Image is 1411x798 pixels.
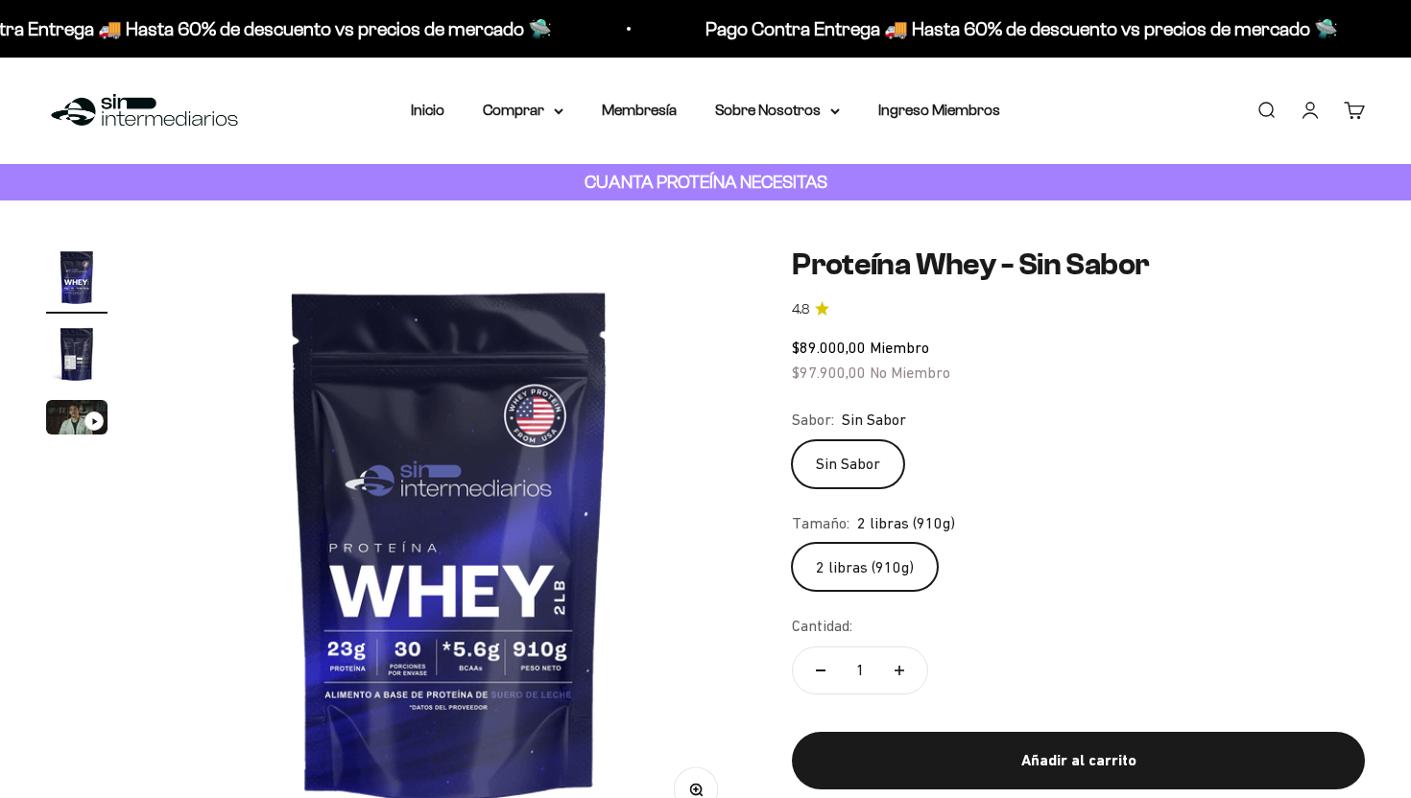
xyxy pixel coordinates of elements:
[46,323,108,385] img: Proteína Whey - Sin Sabor
[842,408,906,433] span: Sin Sabor
[870,364,950,381] span: No Miembro
[46,246,108,308] img: Proteína Whey - Sin Sabor
[792,246,1365,283] h1: Proteína Whey - Sin Sabor
[654,13,1286,44] p: Pago Contra Entrega 🚚 Hasta 60% de descuento vs precios de mercado 🛸
[792,299,1365,320] a: 4.84.8 de 5.0 estrellas
[483,98,563,123] summary: Comprar
[792,732,1365,789] button: Añadir al carrito
[870,339,929,356] span: Miembro
[585,172,827,192] strong: CUANTA PROTEÍNA NECESITAS
[792,408,834,433] legend: Sabor:
[46,400,108,440] button: Ir al artículo 3
[46,246,108,314] button: Ir al artículo 1
[792,614,852,639] label: Cantidad:
[792,511,849,536] legend: Tamaño:
[830,748,1327,773] div: Añadir al carrito
[411,102,444,118] a: Inicio
[792,364,866,381] span: $97.900,00
[793,647,849,693] button: Reducir cantidad
[792,339,866,356] span: $89.000,00
[602,102,677,118] a: Membresía
[878,102,1000,118] a: Ingreso Miembros
[46,323,108,390] button: Ir al artículo 2
[715,98,840,123] summary: Sobre Nosotros
[857,511,955,536] span: 2 libras (910g)
[872,647,927,693] button: Aumentar cantidad
[792,299,809,320] span: 4.8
